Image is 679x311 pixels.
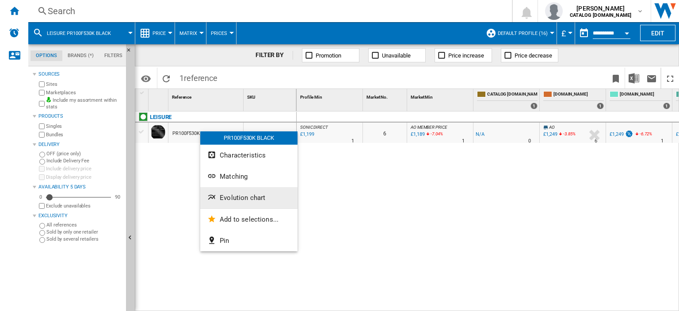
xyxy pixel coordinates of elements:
[220,173,248,180] span: Matching
[220,151,266,159] span: Characteristics
[220,215,278,223] span: Add to selections...
[220,237,229,245] span: Pin
[220,194,265,202] span: Evolution chart
[200,230,298,251] button: Pin...
[200,187,298,208] button: Evolution chart
[200,209,298,230] button: Add to selections...
[200,145,298,166] button: Characteristics
[200,131,298,145] div: PR100F530K BLACK
[200,166,298,187] button: Matching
